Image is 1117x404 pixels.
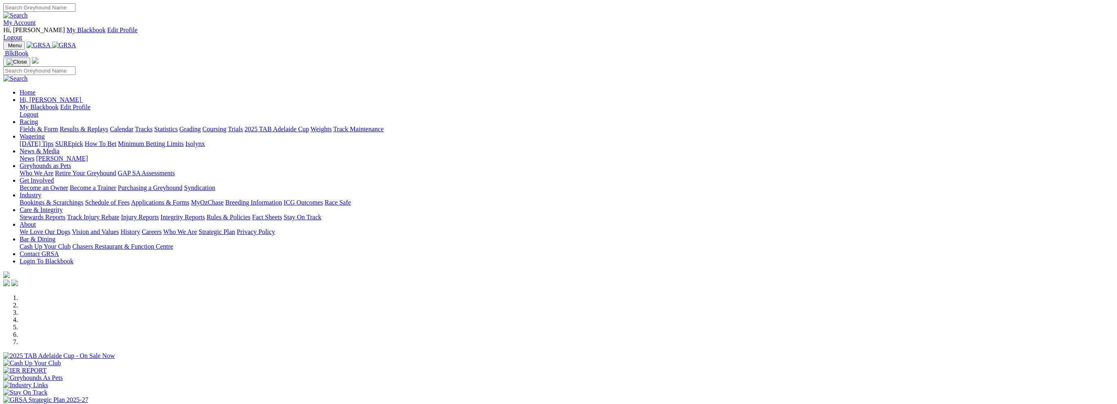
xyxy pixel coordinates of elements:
a: Edit Profile [107,26,138,33]
div: Wagering [20,140,1114,148]
a: Fact Sheets [252,214,282,221]
a: Careers [142,228,162,235]
a: My Blackbook [67,26,106,33]
a: Hi, [PERSON_NAME] [20,96,83,103]
img: Stay On Track [3,389,47,396]
a: Tracks [135,126,153,132]
a: News [20,155,34,162]
input: Search [3,66,76,75]
a: Vision and Values [72,228,119,235]
a: Race Safe [324,199,351,206]
a: Schedule of Fees [85,199,129,206]
a: Grading [180,126,201,132]
a: Weights [311,126,332,132]
a: GAP SA Assessments [118,170,175,177]
span: Menu [8,42,22,49]
a: Wagering [20,133,45,140]
img: Search [3,75,28,82]
a: My Blackbook [20,104,59,110]
a: Bar & Dining [20,236,56,243]
a: Isolynx [185,140,205,147]
button: Toggle navigation [3,57,30,66]
button: Toggle navigation [3,41,25,50]
a: Stay On Track [284,214,321,221]
a: Trials [228,126,243,132]
img: Greyhounds As Pets [3,374,63,382]
a: [PERSON_NAME] [36,155,88,162]
img: IER REPORT [3,367,47,374]
div: My Account [3,26,1114,41]
a: Applications & Forms [131,199,189,206]
a: SUREpick [55,140,83,147]
a: Contact GRSA [20,250,59,257]
div: News & Media [20,155,1114,162]
a: History [120,228,140,235]
img: GRSA Strategic Plan 2025-27 [3,396,88,404]
a: News & Media [20,148,60,155]
a: Coursing [202,126,227,132]
a: Integrity Reports [160,214,205,221]
a: Login To Blackbook [20,258,73,265]
img: Cash Up Your Club [3,360,61,367]
a: [DATE] Tips [20,140,53,147]
a: Care & Integrity [20,206,63,213]
a: Breeding Information [225,199,282,206]
a: Home [20,89,36,96]
a: My Account [3,19,36,26]
div: Hi, [PERSON_NAME] [20,104,1114,118]
a: We Love Our Dogs [20,228,70,235]
img: facebook.svg [3,280,10,286]
div: Greyhounds as Pets [20,170,1114,177]
a: Who We Are [163,228,197,235]
input: Search [3,3,76,12]
a: MyOzChase [191,199,224,206]
div: Racing [20,126,1114,133]
a: Track Maintenance [333,126,384,132]
a: Retire Your Greyhound [55,170,116,177]
a: Results & Replays [60,126,108,132]
a: Get Involved [20,177,54,184]
a: Who We Are [20,170,53,177]
a: Racing [20,118,38,125]
span: BlkBook [5,50,29,57]
a: Injury Reports [121,214,159,221]
a: Logout [20,111,38,118]
img: Search [3,12,28,19]
a: Stewards Reports [20,214,65,221]
a: Track Injury Rebate [67,214,119,221]
a: Cash Up Your Club [20,243,71,250]
div: Get Involved [20,184,1114,192]
a: Fields & Form [20,126,58,132]
div: Bar & Dining [20,243,1114,250]
div: Industry [20,199,1114,206]
span: Hi, [PERSON_NAME] [20,96,81,103]
div: About [20,228,1114,236]
a: About [20,221,36,228]
a: Become a Trainer [70,184,116,191]
a: Rules & Policies [207,214,251,221]
a: Calendar [110,126,133,132]
a: Greyhounds as Pets [20,162,71,169]
a: Chasers Restaurant & Function Centre [72,243,173,250]
a: Syndication [184,184,215,191]
div: Care & Integrity [20,214,1114,221]
a: Edit Profile [60,104,91,110]
a: Become an Owner [20,184,68,191]
img: twitter.svg [11,280,18,286]
a: Minimum Betting Limits [118,140,184,147]
a: Strategic Plan [199,228,235,235]
a: Industry [20,192,41,199]
img: GRSA [27,42,51,49]
a: BlkBook [3,50,29,57]
img: logo-grsa-white.png [3,272,10,278]
img: 2025 TAB Adelaide Cup - On Sale Now [3,352,115,360]
span: Hi, [PERSON_NAME] [3,26,65,33]
a: ICG Outcomes [284,199,323,206]
a: Bookings & Scratchings [20,199,83,206]
a: Logout [3,34,22,41]
a: Statistics [154,126,178,132]
img: GRSA [52,42,76,49]
img: Close [7,59,27,65]
a: 2025 TAB Adelaide Cup [244,126,309,132]
img: logo-grsa-white.png [32,57,38,64]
